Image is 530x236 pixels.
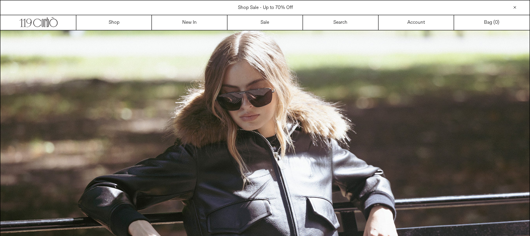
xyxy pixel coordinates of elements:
[379,15,454,30] a: Account
[152,15,227,30] a: New In
[495,19,498,26] span: 0
[454,15,530,30] a: Bag ()
[238,5,293,11] a: Shop Sale - Up to 70% Off
[303,15,379,30] a: Search
[227,15,303,30] a: Sale
[76,15,152,30] a: Shop
[495,19,499,26] span: )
